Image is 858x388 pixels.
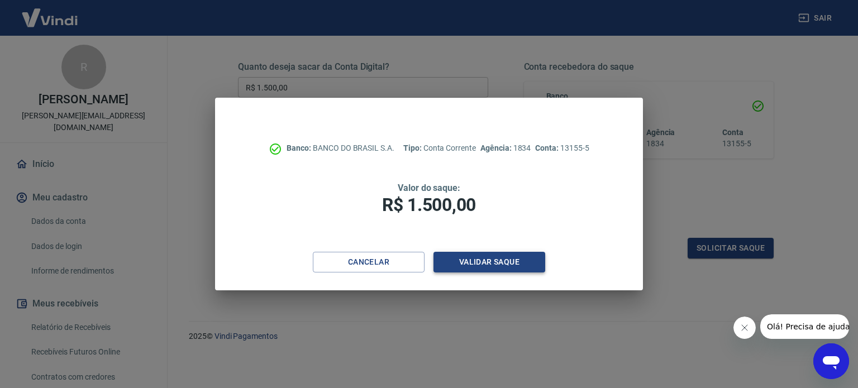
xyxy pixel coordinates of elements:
[813,343,849,379] iframe: Botão para abrir a janela de mensagens
[535,142,589,154] p: 13155-5
[760,314,849,339] iframe: Mensagem da empresa
[382,194,476,215] span: R$ 1.500,00
[287,142,394,154] p: BANCO DO BRASIL S.A.
[733,317,756,339] iframe: Fechar mensagem
[535,143,560,152] span: Conta:
[398,183,460,193] span: Valor do saque:
[287,143,313,152] span: Banco:
[433,252,545,272] button: Validar saque
[7,8,94,17] span: Olá! Precisa de ajuda?
[403,143,423,152] span: Tipo:
[480,142,531,154] p: 1834
[403,142,476,154] p: Conta Corrente
[313,252,425,272] button: Cancelar
[480,143,513,152] span: Agência:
